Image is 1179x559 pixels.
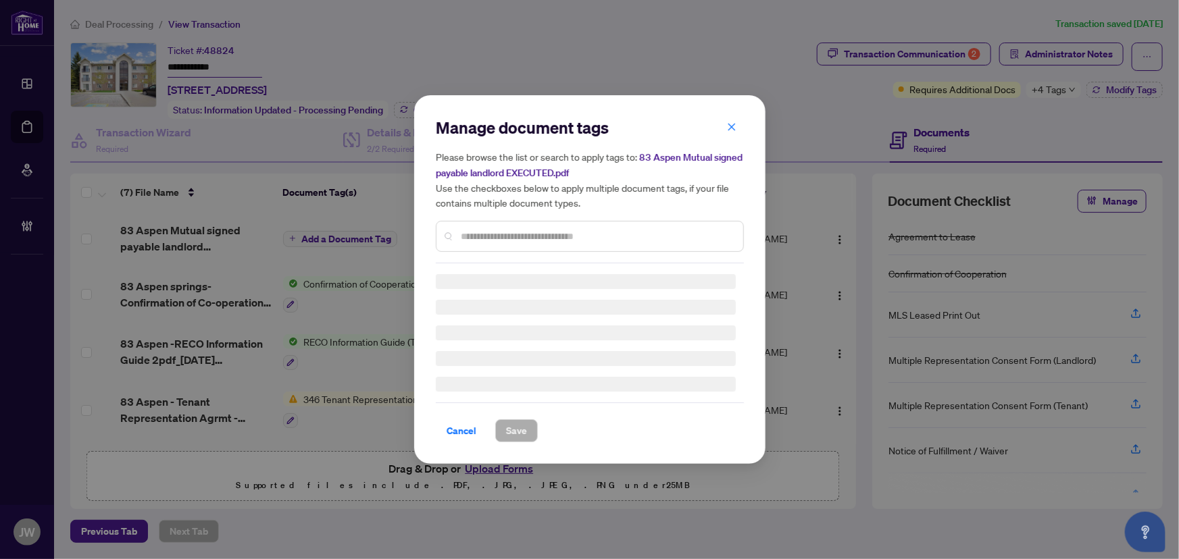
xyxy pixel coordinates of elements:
[436,117,744,138] h2: Manage document tags
[436,151,743,179] span: 83 Aspen Mutual signed payable landlord EXECUTED.pdf
[495,419,538,442] button: Save
[436,149,744,210] h5: Please browse the list or search to apply tags to: Use the checkboxes below to apply multiple doc...
[436,419,487,442] button: Cancel
[727,122,736,132] span: close
[447,420,476,442] span: Cancel
[1125,512,1165,552] button: Open asap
